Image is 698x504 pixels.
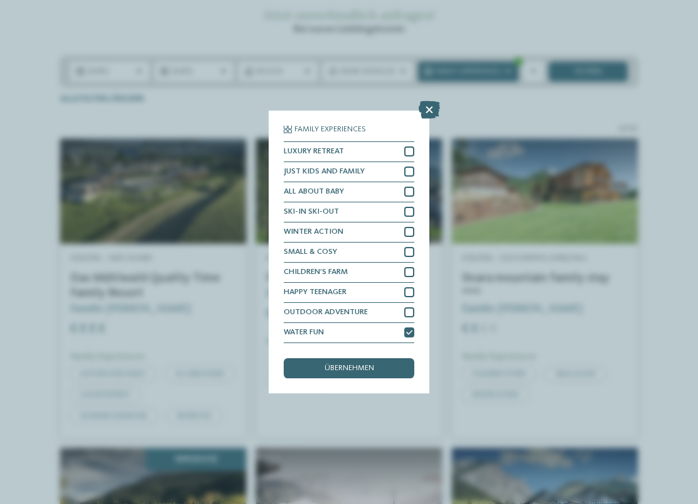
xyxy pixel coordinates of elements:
[284,208,339,216] span: SKI-IN SKI-OUT
[284,268,348,277] span: CHILDREN’S FARM
[284,228,343,236] span: WINTER ACTION
[284,309,368,317] span: OUTDOOR ADVENTURE
[294,126,366,134] span: Family Experiences
[284,188,344,196] span: ALL ABOUT BABY
[284,148,344,156] span: LUXURY RETREAT
[284,248,337,256] span: SMALL & COSY
[284,329,324,337] span: WATER FUN
[325,364,374,373] span: übernehmen
[284,288,346,297] span: HAPPY TEENAGER
[284,168,365,176] span: JUST KIDS AND FAMILY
